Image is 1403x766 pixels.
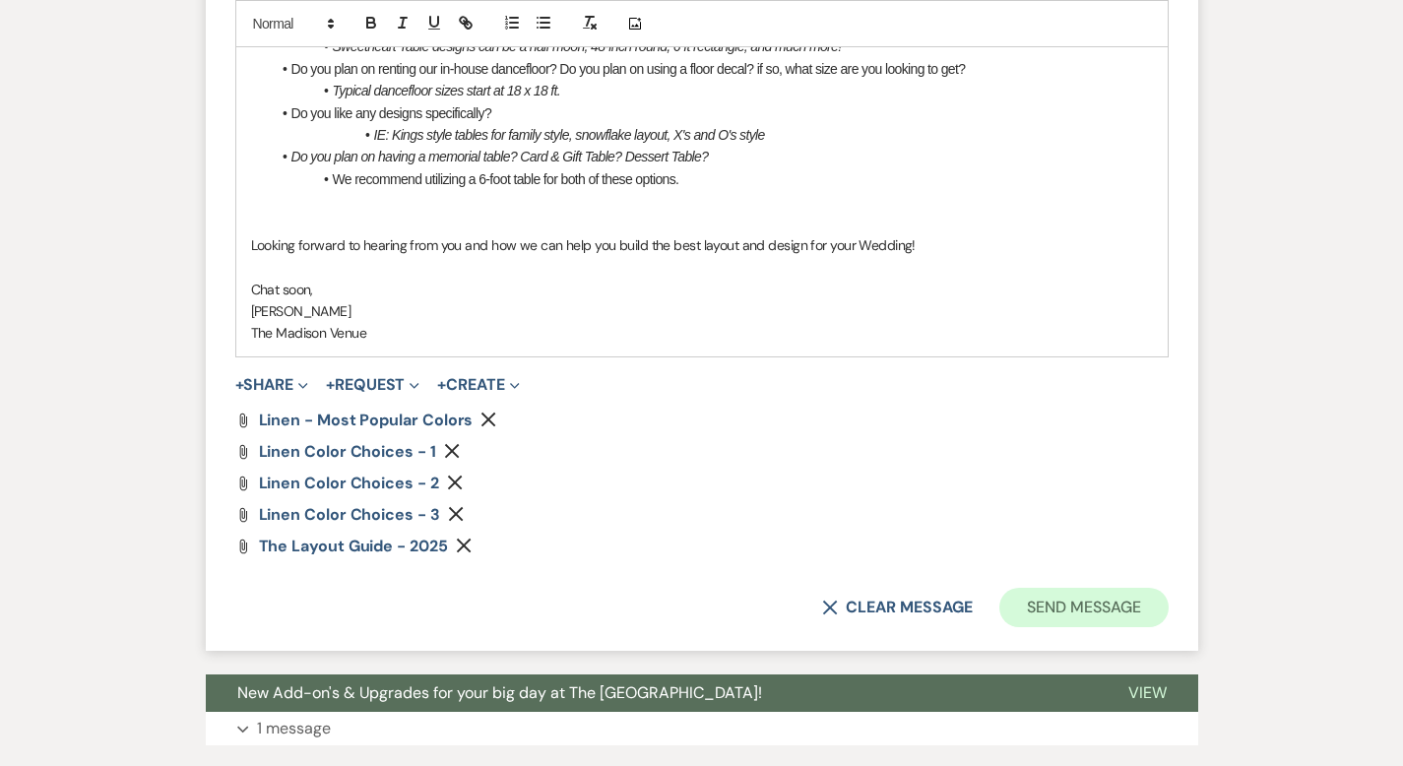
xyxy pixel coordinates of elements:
[333,83,561,98] em: Typical dancefloor sizes start at 18 x 18 ft.
[259,539,448,554] a: The Layout Guide - 2025
[326,377,419,393] button: Request
[437,377,446,393] span: +
[259,507,440,523] a: Linen Color Choices - 3
[291,149,709,164] em: Do you plan on having a memorial table? Card & Gift Table? Dessert Table?
[1128,682,1167,703] span: View
[259,441,436,462] span: Linen Color Choices - 1
[374,127,765,143] em: IE: Kings style tables for family style, snowflake layout, X's and O's style
[206,674,1097,712] button: New Add-on's & Upgrades for your big day at The [GEOGRAPHIC_DATA]!
[259,444,436,460] a: Linen Color Choices - 1
[999,588,1168,627] button: Send Message
[271,58,1153,80] li: Do you plan on renting our in-house dancefloor? Do you plan on using a floor decal? if so, what s...
[259,413,474,428] a: Linen - Most Popular Colors
[1097,674,1198,712] button: View
[259,473,439,493] span: Linen Color Choices - 2
[251,322,1153,344] p: The Madison Venue
[259,476,439,491] a: Linen Color Choices - 2
[271,168,1153,190] li: We recommend utilizing a 6-foot table for both of these options.
[271,102,1153,124] li: Do you like any designs specifically?
[259,504,440,525] span: Linen Color Choices - 3
[206,712,1198,745] button: 1 message
[251,234,1153,256] p: Looking forward to hearing from you and how we can help you build the best layout and design for ...
[259,410,474,430] span: Linen - Most Popular Colors
[237,682,762,703] span: New Add-on's & Upgrades for your big day at The [GEOGRAPHIC_DATA]!
[437,377,519,393] button: Create
[235,377,309,393] button: Share
[822,600,972,615] button: Clear message
[257,716,331,741] p: 1 message
[251,300,1153,322] p: [PERSON_NAME]
[235,377,244,393] span: +
[259,536,448,556] span: The Layout Guide - 2025
[326,377,335,393] span: +
[251,279,1153,300] p: Chat soon,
